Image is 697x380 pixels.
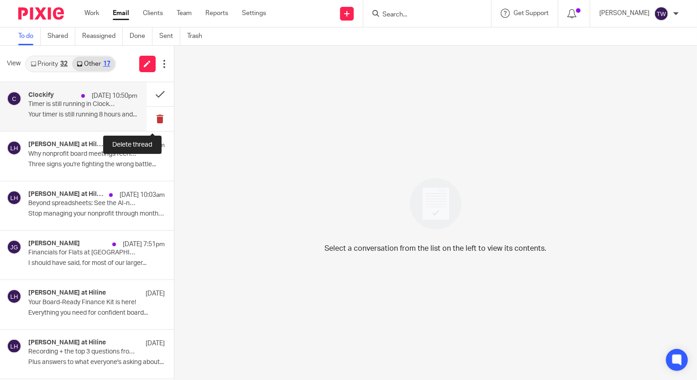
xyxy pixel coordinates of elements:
h4: [PERSON_NAME] at Hiline [28,190,105,198]
p: Timer is still running in Clockify [28,100,115,108]
p: Your Board-Ready Finance Kit is here! [28,299,137,306]
p: [DATE] 7:51pm [123,240,165,249]
p: I should have said, for most of our larger... [28,259,165,267]
a: Other17 [72,57,115,71]
div: 17 [103,61,110,67]
p: Financials for Flats at [GEOGRAPHIC_DATA] [28,249,137,257]
img: svg%3E [7,91,21,106]
span: View [7,59,21,69]
img: svg%3E [7,141,21,155]
a: Reports [205,9,228,18]
p: Stop managing your nonprofit through month-old... [28,210,165,218]
p: Three signs you're fighting the wrong battle... [28,161,165,169]
a: Sent [159,27,180,45]
a: Priority32 [26,57,72,71]
h4: [PERSON_NAME] at Hiline [28,289,106,297]
p: [DATE] [146,289,165,298]
p: [PERSON_NAME] [599,9,650,18]
a: Clients [143,9,163,18]
a: To do [18,27,41,45]
a: Trash [187,27,209,45]
p: Plus answers to what everyone's asking about... [28,359,165,366]
p: Your timer is still running 8 hours and... [28,111,137,119]
h4: [PERSON_NAME] [28,240,80,248]
p: [DATE] 10:44am [120,141,165,150]
a: Work [84,9,99,18]
img: svg%3E [7,240,21,254]
a: Reassigned [82,27,123,45]
h4: Clockify [28,91,54,99]
p: Everything you need for confident board... [28,309,165,317]
img: image [404,172,467,236]
img: svg%3E [654,6,669,21]
p: [DATE] [146,339,165,348]
img: Pixie [18,7,64,20]
img: svg%3E [7,289,21,304]
a: Shared [47,27,75,45]
div: 32 [60,61,68,67]
a: Settings [242,9,266,18]
a: Done [130,27,152,45]
img: svg%3E [7,339,21,354]
h4: [PERSON_NAME] at Hiline [28,141,105,148]
p: [DATE] 10:03am [120,190,165,200]
p: Why nonprofit board meetings feel impossible (it's not your fault) [28,150,137,158]
input: Search [382,11,464,19]
span: Get Support [514,10,549,16]
img: svg%3E [7,190,21,205]
a: Team [177,9,192,18]
p: Select a conversation from the list on the left to view its contents. [325,243,546,254]
a: Email [113,9,129,18]
p: Recording + the top 3 questions from [DATE] webinar [28,348,137,356]
h4: [PERSON_NAME] at Hiline [28,339,106,347]
p: [DATE] 10:50pm [92,91,137,100]
p: Beyond spreadsheets: See the AI-native accounting software nonprofits are adopting [28,200,137,207]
